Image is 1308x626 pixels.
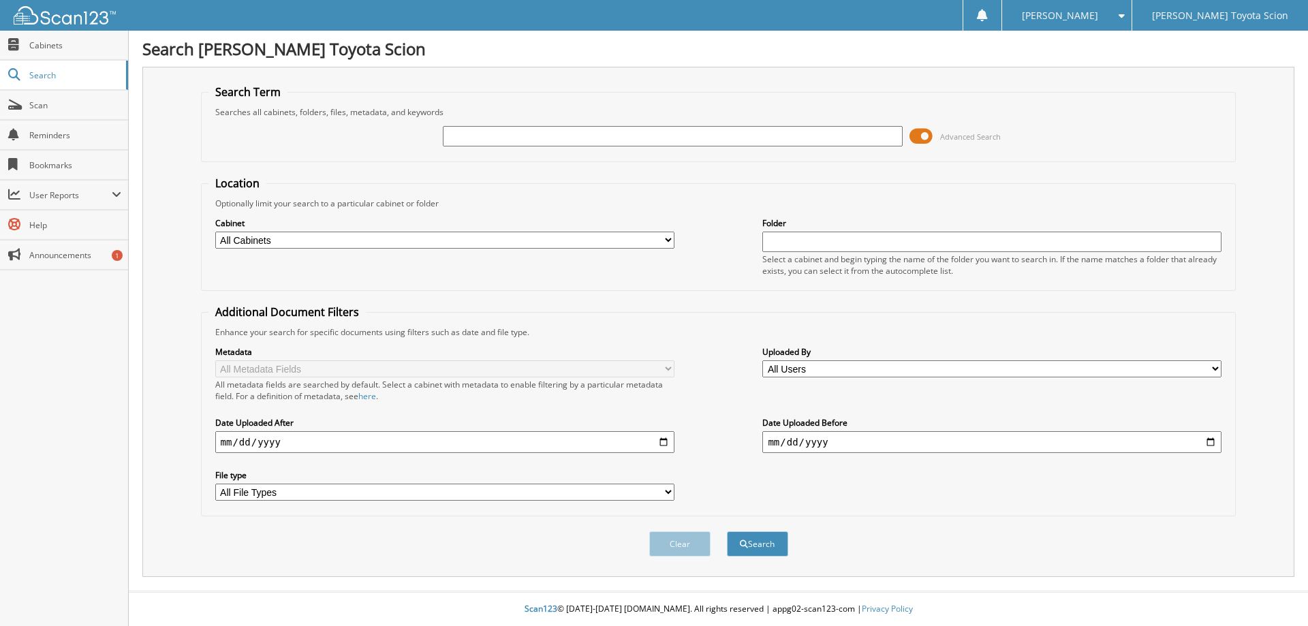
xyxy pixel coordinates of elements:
[762,417,1221,428] label: Date Uploaded Before
[29,40,121,51] span: Cabinets
[208,84,287,99] legend: Search Term
[142,37,1294,60] h1: Search [PERSON_NAME] Toyota Scion
[525,603,557,614] span: Scan123
[358,390,376,402] a: here
[29,189,112,201] span: User Reports
[29,249,121,261] span: Announcements
[215,217,674,229] label: Cabinet
[29,69,119,81] span: Search
[727,531,788,557] button: Search
[14,6,116,25] img: scan123-logo-white.svg
[762,346,1221,358] label: Uploaded By
[208,304,366,319] legend: Additional Document Filters
[1240,561,1308,626] iframe: Chat Widget
[762,253,1221,277] div: Select a cabinet and begin typing the name of the folder you want to search in. If the name match...
[862,603,913,614] a: Privacy Policy
[215,346,674,358] label: Metadata
[208,326,1229,338] div: Enhance your search for specific documents using filters such as date and file type.
[1022,12,1098,20] span: [PERSON_NAME]
[129,593,1308,626] div: © [DATE]-[DATE] [DOMAIN_NAME]. All rights reserved | appg02-scan123-com |
[208,198,1229,209] div: Optionally limit your search to a particular cabinet or folder
[215,469,674,481] label: File type
[29,159,121,171] span: Bookmarks
[208,176,266,191] legend: Location
[29,129,121,141] span: Reminders
[215,431,674,453] input: start
[940,131,1001,142] span: Advanced Search
[215,379,674,402] div: All metadata fields are searched by default. Select a cabinet with metadata to enable filtering b...
[762,431,1221,453] input: end
[29,219,121,231] span: Help
[29,99,121,111] span: Scan
[1152,12,1288,20] span: [PERSON_NAME] Toyota Scion
[762,217,1221,229] label: Folder
[208,106,1229,118] div: Searches all cabinets, folders, files, metadata, and keywords
[112,250,123,261] div: 1
[649,531,711,557] button: Clear
[215,417,674,428] label: Date Uploaded After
